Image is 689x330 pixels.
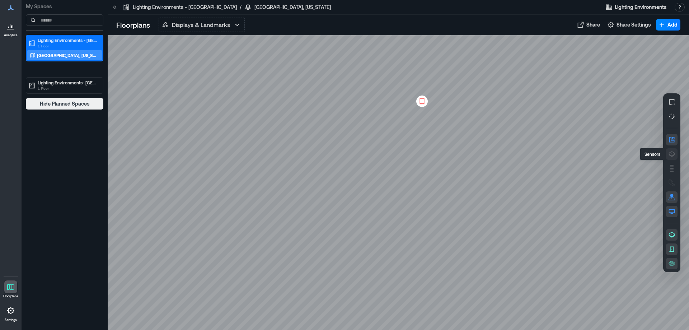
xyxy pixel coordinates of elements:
[575,19,602,31] button: Share
[116,20,150,30] p: Floorplans
[240,4,242,11] p: /
[38,37,98,43] p: Lighting Environments - [GEOGRAPHIC_DATA]
[617,21,651,28] span: Share Settings
[38,43,98,49] p: 1 Floor
[605,19,653,31] button: Share Settings
[586,21,600,28] span: Share
[2,17,20,39] a: Analytics
[3,294,18,298] p: Floorplans
[615,4,667,11] span: Lighting Environments
[4,33,18,37] p: Analytics
[40,100,90,107] span: Hide Planned Spaces
[26,3,103,10] p: My Spaces
[254,4,331,11] p: [GEOGRAPHIC_DATA], [US_STATE]
[656,19,680,31] button: Add
[172,20,230,29] p: Displays & Landmarks
[5,318,17,322] p: Settings
[37,52,97,58] p: [GEOGRAPHIC_DATA], [US_STATE]
[159,18,245,32] button: Displays & Landmarks
[2,302,19,324] a: Settings
[26,98,103,110] button: Hide Planned Spaces
[603,1,669,13] button: Lighting Environments
[38,80,98,85] p: Lighting Environments- [GEOGRAPHIC_DATA]
[38,85,98,91] p: 1 Floor
[1,278,20,301] a: Floorplans
[133,4,237,11] p: Lighting Environments - [GEOGRAPHIC_DATA]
